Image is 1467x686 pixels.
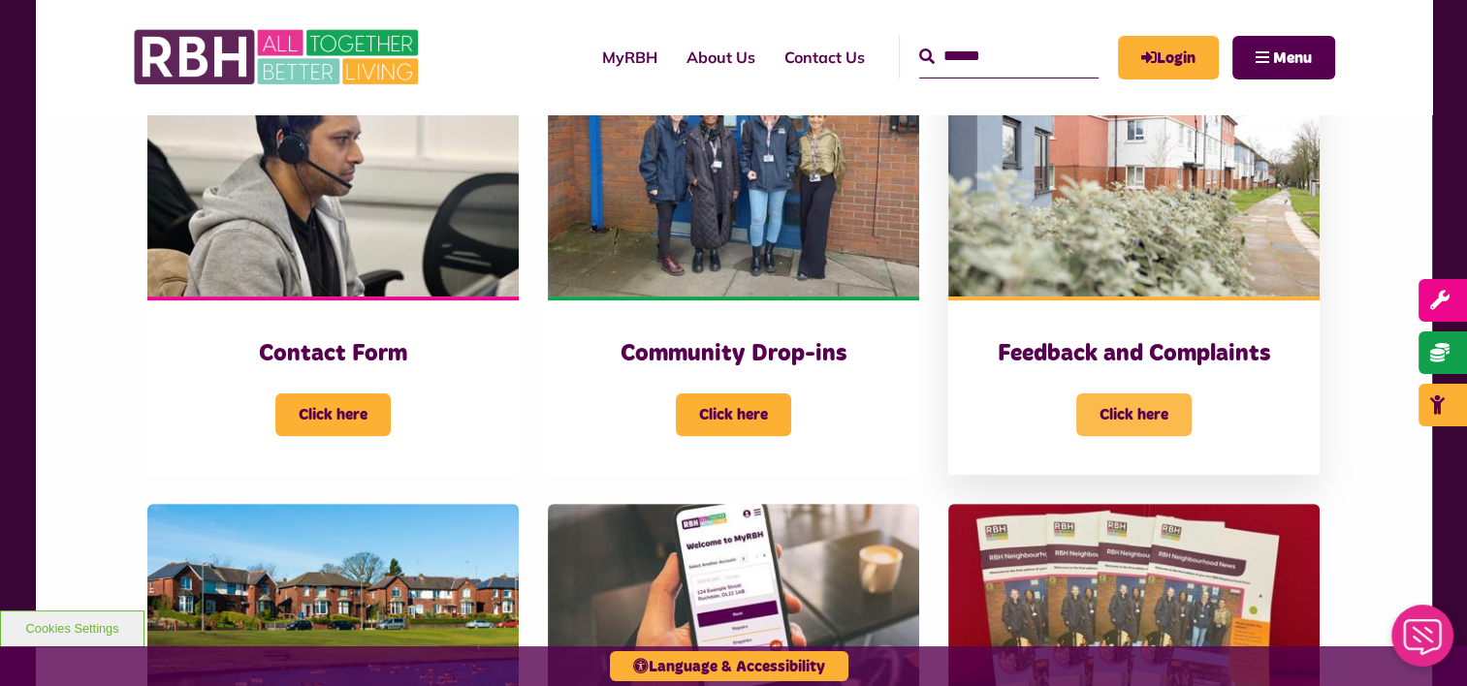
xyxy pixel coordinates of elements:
[1380,599,1467,686] iframe: Netcall Web Assistant for live chat
[1118,36,1219,79] a: MyRBH
[1232,36,1335,79] button: Navigation
[548,64,919,475] a: Community Drop-ins Click here
[948,64,1320,475] a: Feedback and Complaints Click here
[147,64,519,475] a: Contact Form Click here
[676,393,791,436] span: Click here
[587,339,880,369] h3: Community Drop-ins
[133,19,424,95] img: RBH
[948,64,1320,296] img: SAZMEDIA RBH 22FEB24 97
[919,36,1099,78] input: Search
[1273,50,1312,66] span: Menu
[672,31,770,83] a: About Us
[610,651,848,681] button: Language & Accessibility
[147,64,519,296] img: Contact Centre February 2024 (4)
[1076,393,1192,436] span: Click here
[588,31,672,83] a: MyRBH
[987,339,1281,369] h3: Feedback and Complaints
[186,339,480,369] h3: Contact Form
[548,64,919,296] img: Heywood Drop In 2024
[770,31,879,83] a: Contact Us
[275,393,391,436] span: Click here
